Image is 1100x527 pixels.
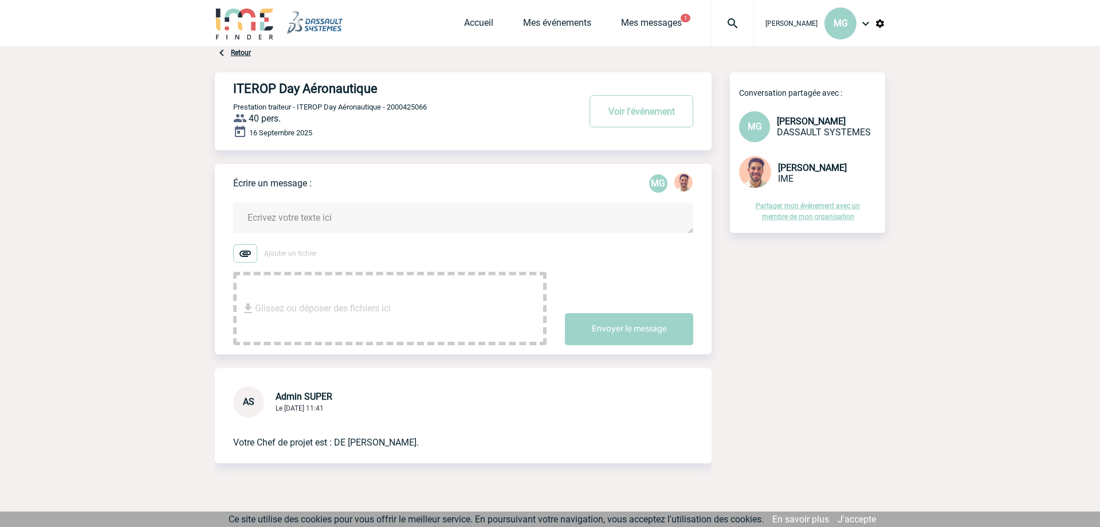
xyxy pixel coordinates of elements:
[765,19,818,28] span: [PERSON_NAME]
[681,14,690,22] button: 1
[276,404,324,412] span: Le [DATE] 11:41
[243,396,254,407] span: AS
[748,121,762,132] span: MG
[739,88,885,97] p: Conversation partagée avec :
[834,18,848,29] span: MG
[233,417,661,450] p: Votre Chef de projet est : DE [PERSON_NAME].
[778,162,847,173] span: [PERSON_NAME]
[674,173,693,192] img: 132114-0.jpg
[621,17,682,33] a: Mes messages
[739,156,771,188] img: 132114-0.jpg
[778,173,793,184] span: IME
[649,174,667,193] div: Marie-Lou GERIN
[241,302,255,315] img: file_download.svg
[838,514,876,525] a: J'accepte
[215,7,274,40] img: IME-Finder
[249,113,281,124] span: 40 pers.
[233,178,312,189] p: Écrire un message :
[772,514,829,525] a: En savoir plus
[229,514,764,525] span: Ce site utilise des cookies pour vous offrir le meilleur service. En poursuivant votre navigation...
[255,280,391,337] span: Glissez ou déposer des fichiers ici
[590,95,693,127] button: Voir l'événement
[565,313,693,345] button: Envoyer le message
[233,81,545,96] h4: ITEROP Day Aéronautique
[523,17,591,33] a: Mes événements
[777,127,871,138] span: DASSAULT SYSTEMES
[674,173,693,194] div: Yanis DE CLERCQ
[464,17,493,33] a: Accueil
[756,202,860,221] a: Partager mon événement avec un membre de mon organisation
[264,249,317,257] span: Ajouter un fichier
[276,391,332,402] span: Admin SUPER
[649,174,667,193] p: MG
[233,103,427,111] span: Prestation traiteur - ITEROP Day Aéronautique - 2000425066
[777,116,846,127] span: [PERSON_NAME]
[249,128,312,137] span: 16 Septembre 2025
[231,49,251,57] a: Retour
